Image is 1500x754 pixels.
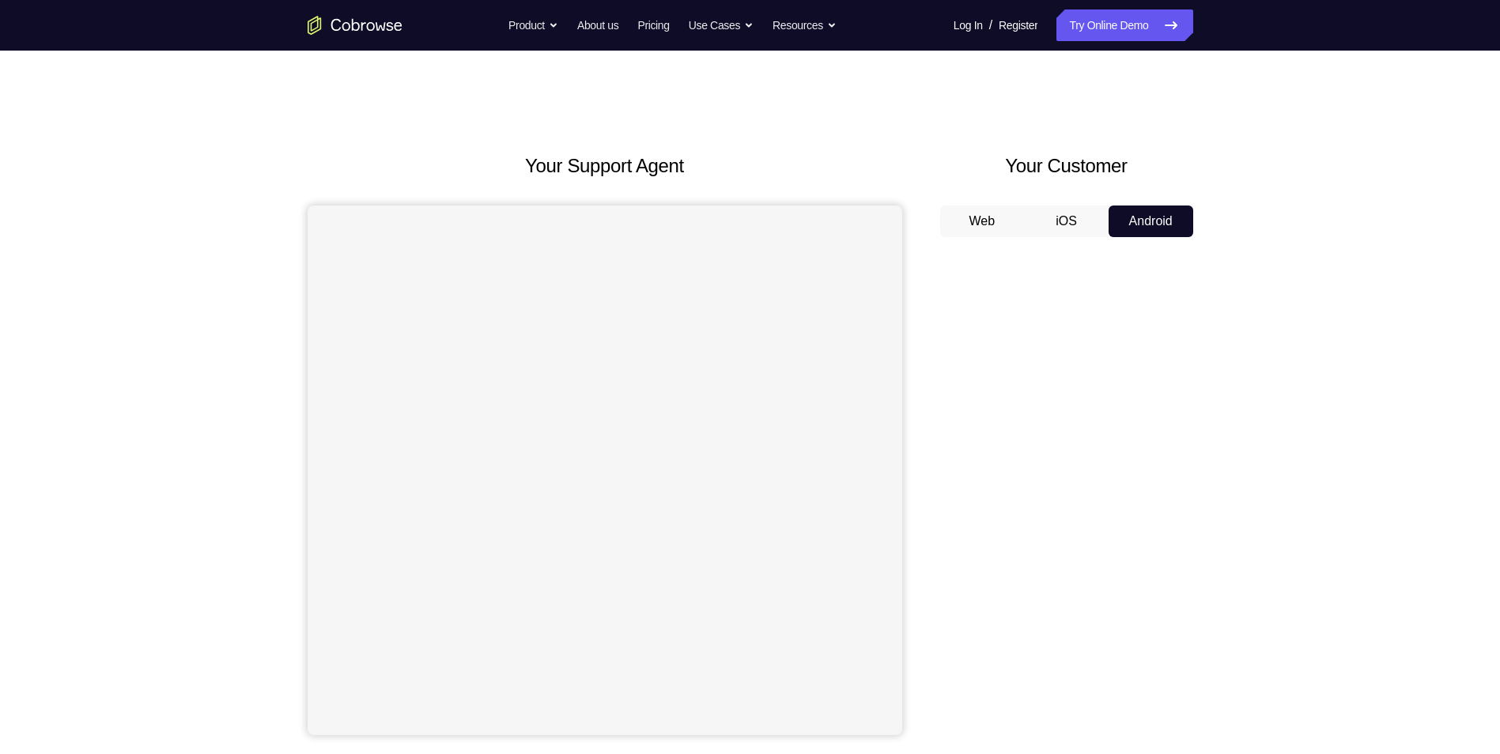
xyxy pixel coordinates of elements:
[989,16,992,35] span: /
[308,152,902,180] h2: Your Support Agent
[999,9,1037,41] a: Register
[637,9,669,41] a: Pricing
[308,205,902,735] iframe: Agent
[773,9,837,41] button: Resources
[1056,9,1192,41] a: Try Online Demo
[689,9,754,41] button: Use Cases
[577,9,618,41] a: About us
[954,9,983,41] a: Log In
[1024,205,1109,237] button: iOS
[1109,205,1193,237] button: Android
[308,16,402,35] a: Go to the home page
[940,205,1025,237] button: Web
[940,152,1193,180] h2: Your Customer
[508,9,558,41] button: Product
